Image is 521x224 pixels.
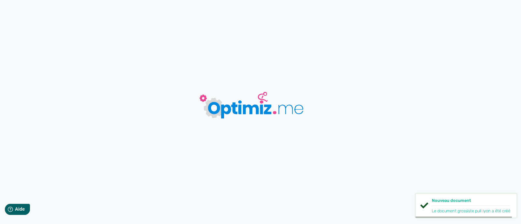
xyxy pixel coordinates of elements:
[432,197,510,206] div: Nouveau document
[182,78,329,133] img: loader-big-blue.gif
[33,5,43,10] span: Aide
[432,208,510,214] div: Le document grossiste pull lyon a été créé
